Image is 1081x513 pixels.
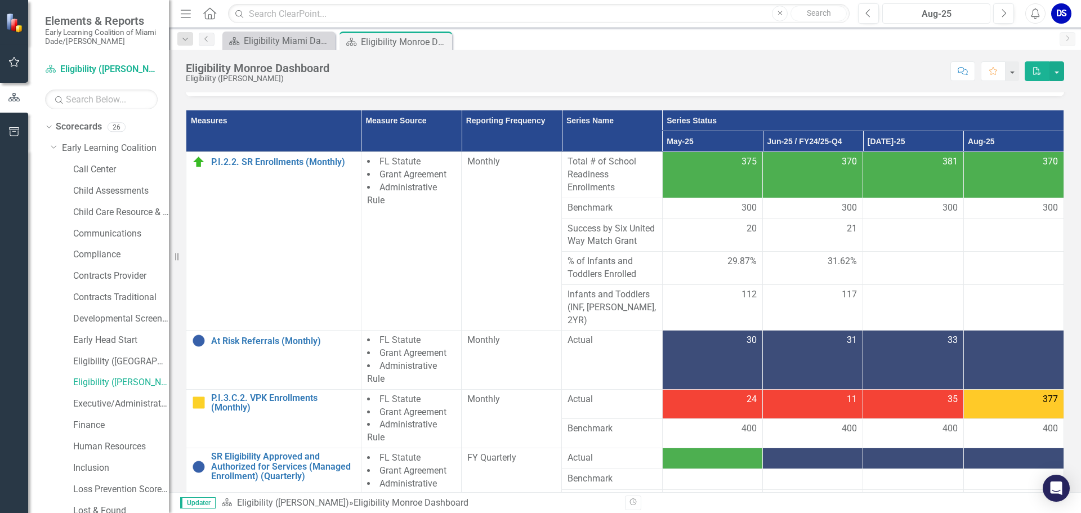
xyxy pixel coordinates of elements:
[863,418,963,448] td: Double-Click to Edit
[73,398,169,411] a: Executive/Administrative
[863,218,963,252] td: Double-Click to Edit
[568,155,656,194] span: Total # of School Readiness Enrollments
[186,74,329,83] div: Eligibility ([PERSON_NAME])
[73,248,169,261] a: Compliance
[662,218,762,252] td: Double-Click to Edit
[361,35,449,49] div: Eligibility Monroe Dashboard
[963,151,1064,198] td: Double-Click to Edit
[192,460,206,474] img: No Information
[763,151,863,198] td: Double-Click to Edit
[948,334,958,347] span: 33
[763,284,863,331] td: Double-Click to Edit
[211,336,355,346] a: At Risk Referrals (Monthly)
[847,222,857,235] span: 21
[211,393,355,413] a: P.I.3.C.2. VPK Enrollments (Monthly)
[186,331,361,389] td: Double-Click to Edit Right Click for Context Menu
[379,347,446,358] span: Grant Agreement
[568,393,656,406] span: Actual
[367,182,437,206] span: Administrative Rule
[763,490,863,511] td: Double-Click to Edit
[963,284,1064,331] td: Double-Click to Edit
[211,452,355,481] a: SR Eligibility Approved and Authorized for Services (Managed Enrollment) (Quarterly)
[211,157,355,167] a: P.I.2.2. SR Enrollments (Monthly)
[5,12,25,33] img: ClearPoint Strategy
[73,376,169,389] a: Eligibility ([PERSON_NAME])
[379,334,421,345] span: FL Statute
[1043,393,1058,406] span: 377
[763,198,863,218] td: Double-Click to Edit
[763,448,863,469] td: Double-Click to Edit
[228,4,850,24] input: Search ClearPoint...
[73,334,169,347] a: Early Head Start
[367,478,437,502] span: Administrative Rule
[568,452,656,465] span: Actual
[568,472,656,485] span: Benchmark
[237,497,349,508] a: Eligibility ([PERSON_NAME])
[45,28,158,46] small: Early Learning Coalition of Miami Dade/[PERSON_NAME]
[180,497,216,508] span: Updater
[379,394,421,404] span: FL Statute
[186,389,361,448] td: Double-Click to Edit Right Click for Context Menu
[741,288,757,301] span: 112
[73,462,169,475] a: Inclusion
[741,202,757,215] span: 300
[244,34,332,48] div: Eligibility Miami Dade Dashboard
[662,198,762,218] td: Double-Click to Edit
[963,389,1064,418] td: Double-Click to Edit
[942,422,958,435] span: 400
[192,396,206,409] img: Caution
[1043,422,1058,435] span: 400
[741,422,757,435] span: 400
[828,255,857,268] span: 31.62%
[73,291,169,304] a: Contracts Traditional
[379,169,446,180] span: Grant Agreement
[568,422,656,435] span: Benchmark
[863,151,963,198] td: Double-Click to Edit
[467,393,556,406] div: Monthly
[1043,155,1058,168] span: 370
[186,62,329,74] div: Eligibility Monroe Dashboard
[73,440,169,453] a: Human Resources
[568,202,656,215] span: Benchmark
[73,185,169,198] a: Child Assessments
[467,452,556,465] div: FY Quarterly
[73,313,169,325] a: Developmental Screening Compliance
[467,155,556,168] div: Monthly
[1051,3,1071,24] button: DS
[886,7,986,21] div: Aug-25
[379,452,421,463] span: FL Statute
[662,331,762,389] td: Double-Click to Edit
[568,255,656,281] span: % of Infants and Toddlers Enrolled
[763,418,863,448] td: Double-Click to Edit
[963,218,1064,252] td: Double-Click to Edit
[662,284,762,331] td: Double-Click to Edit
[790,6,847,21] button: Search
[367,360,437,384] span: Administrative Rule
[73,419,169,432] a: Finance
[467,334,556,347] div: Monthly
[45,90,158,109] input: Search Below...
[568,222,656,248] span: Success by Six United Way Match Grant
[763,331,863,389] td: Double-Click to Edit
[186,151,361,330] td: Double-Click to Edit Right Click for Context Menu
[842,422,857,435] span: 400
[963,198,1064,218] td: Double-Click to Edit
[1043,475,1070,502] div: Open Intercom Messenger
[741,155,757,168] span: 375
[192,155,206,169] img: Above Target
[863,389,963,418] td: Double-Click to Edit
[963,418,1064,448] td: Double-Click to Edit
[379,407,446,417] span: Grant Agreement
[942,202,958,215] span: 300
[863,198,963,218] td: Double-Click to Edit
[863,284,963,331] td: Double-Click to Edit
[354,497,468,508] div: Eligibility Monroe Dashboard
[847,393,857,406] span: 11
[568,288,656,327] span: Infants and Toddlers (INF, [PERSON_NAME], 2YR)
[747,393,757,406] span: 24
[379,465,446,476] span: Grant Agreement
[73,270,169,283] a: Contracts Provider
[963,331,1064,389] td: Double-Click to Edit
[882,3,990,24] button: Aug-25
